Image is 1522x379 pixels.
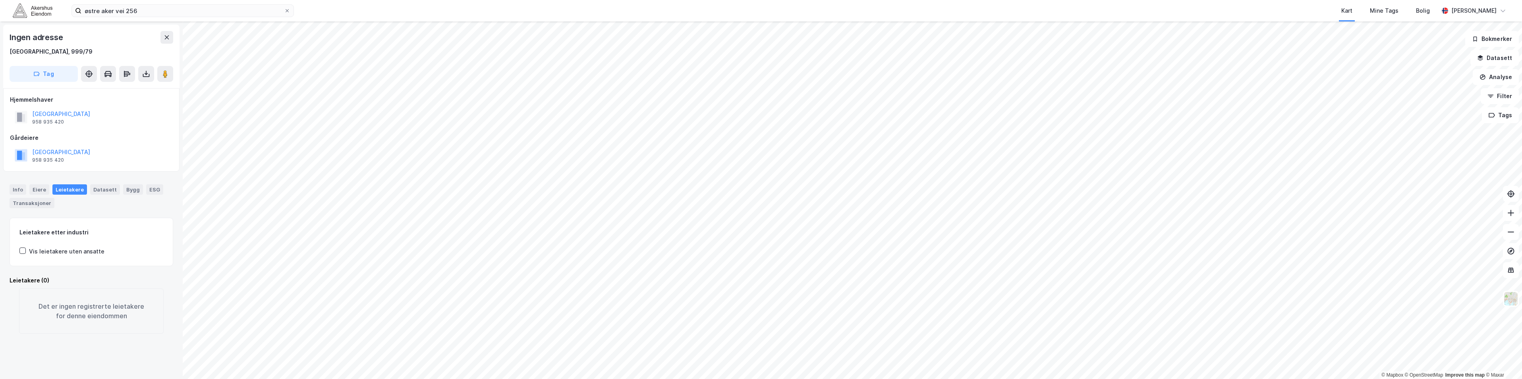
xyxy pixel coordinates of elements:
div: Transaksjoner [10,198,54,208]
div: Leietakere etter industri [19,228,163,237]
button: Tags [1482,107,1519,123]
div: Ingen adresse [10,31,64,44]
div: 958 935 420 [32,119,64,125]
button: Analyse [1473,69,1519,85]
div: Info [10,184,26,195]
div: Datasett [90,184,120,195]
div: Hjemmelshaver [10,95,173,104]
a: Mapbox [1381,372,1403,378]
div: Leietakere [52,184,87,195]
input: Søk på adresse, matrikkel, gårdeiere, leietakere eller personer [81,5,284,17]
div: Kart [1341,6,1352,15]
button: Datasett [1470,50,1519,66]
div: Kontrollprogram for chat [1482,341,1522,379]
div: Gårdeiere [10,133,173,143]
div: Bolig [1416,6,1430,15]
div: Det er ingen registrerte leietakere for denne eiendommen [19,288,164,334]
div: Vis leietakere uten ansatte [29,247,104,256]
div: Bygg [123,184,143,195]
div: Eiere [29,184,49,195]
div: ESG [146,184,163,195]
iframe: Chat Widget [1482,341,1522,379]
div: Mine Tags [1370,6,1398,15]
a: Improve this map [1445,372,1485,378]
button: Tag [10,66,78,82]
button: Bokmerker [1465,31,1519,47]
div: Leietakere (0) [10,276,173,285]
button: Filter [1481,88,1519,104]
img: akershus-eiendom-logo.9091f326c980b4bce74ccdd9f866810c.svg [13,4,52,17]
div: [GEOGRAPHIC_DATA], 999/79 [10,47,93,56]
img: Z [1503,291,1518,306]
a: OpenStreetMap [1405,372,1443,378]
div: 958 935 420 [32,157,64,163]
div: [PERSON_NAME] [1451,6,1497,15]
